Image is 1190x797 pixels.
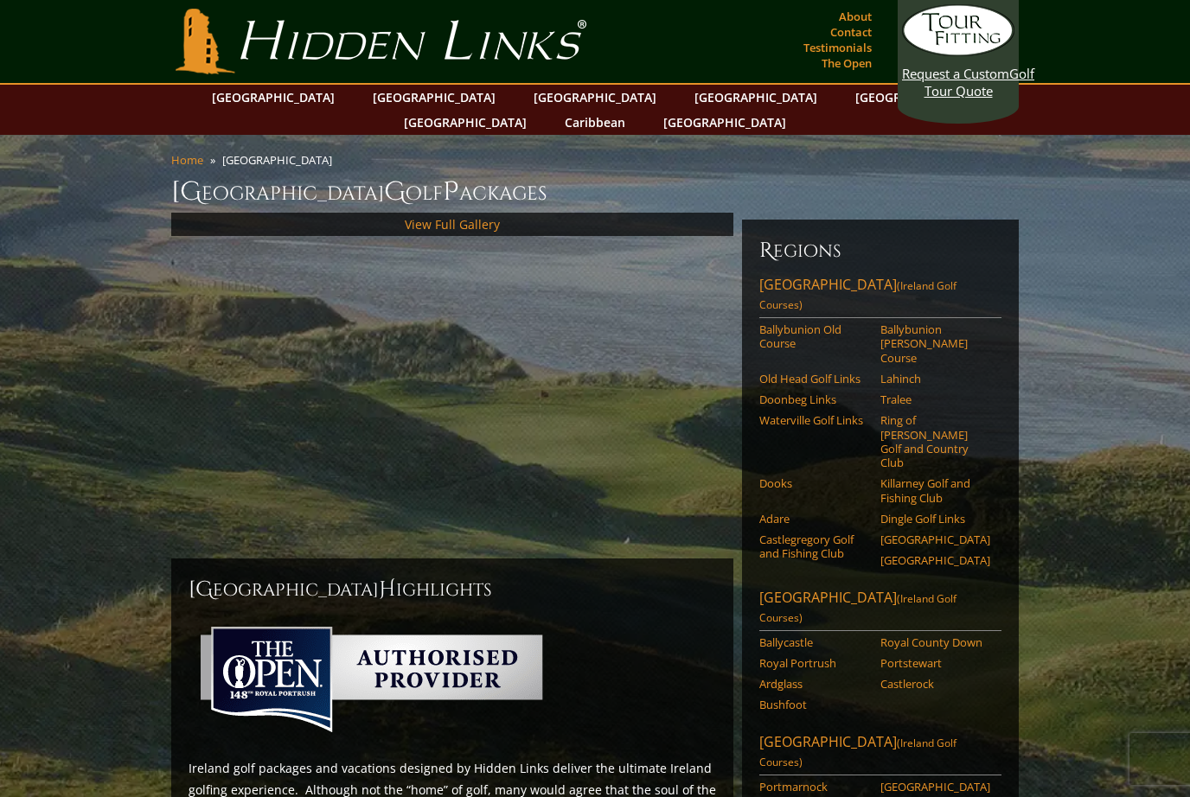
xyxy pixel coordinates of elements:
[880,656,990,670] a: Portstewart
[759,780,869,794] a: Portmarnock
[759,588,1001,631] a: [GEOGRAPHIC_DATA](Ireland Golf Courses)
[379,576,396,603] span: H
[880,532,990,546] a: [GEOGRAPHIC_DATA]
[902,65,1009,82] span: Request a Custom
[902,4,1014,99] a: Request a CustomGolf Tour Quote
[759,392,869,406] a: Doonbeg Links
[880,413,990,469] a: Ring of [PERSON_NAME] Golf and Country Club
[847,85,987,110] a: [GEOGRAPHIC_DATA]
[880,476,990,505] a: Killarney Golf and Fishing Club
[384,175,406,209] span: G
[203,85,343,110] a: [GEOGRAPHIC_DATA]
[817,51,876,75] a: The Open
[171,175,1019,209] h1: [GEOGRAPHIC_DATA] olf ackages
[222,152,339,168] li: [GEOGRAPHIC_DATA]
[880,512,990,526] a: Dingle Golf Links
[880,322,990,365] a: Ballybunion [PERSON_NAME] Course
[759,656,869,670] a: Royal Portrush
[835,4,876,29] a: About
[759,591,956,625] span: (Ireland Golf Courses)
[759,698,869,711] a: Bushfoot
[759,413,869,427] a: Waterville Golf Links
[759,736,956,769] span: (Ireland Golf Courses)
[759,476,869,490] a: Dooks
[759,322,869,351] a: Ballybunion Old Course
[189,576,716,603] h2: [GEOGRAPHIC_DATA] ighlights
[759,532,869,561] a: Castlegregory Golf and Fishing Club
[443,175,459,209] span: P
[171,152,203,168] a: Home
[880,372,990,386] a: Lahinch
[759,512,869,526] a: Adare
[686,85,826,110] a: [GEOGRAPHIC_DATA]
[759,677,869,691] a: Ardglass
[655,110,795,135] a: [GEOGRAPHIC_DATA]
[880,635,990,649] a: Royal County Down
[759,635,869,649] a: Ballycastle
[759,275,1001,318] a: [GEOGRAPHIC_DATA](Ireland Golf Courses)
[759,237,1001,265] h6: Regions
[880,677,990,691] a: Castlerock
[799,35,876,60] a: Testimonials
[364,85,504,110] a: [GEOGRAPHIC_DATA]
[826,20,876,44] a: Contact
[880,553,990,567] a: [GEOGRAPHIC_DATA]
[759,732,1001,775] a: [GEOGRAPHIC_DATA](Ireland Golf Courses)
[556,110,634,135] a: Caribbean
[405,216,500,233] a: View Full Gallery
[759,372,869,386] a: Old Head Golf Links
[880,392,990,406] a: Tralee
[525,85,665,110] a: [GEOGRAPHIC_DATA]
[395,110,535,135] a: [GEOGRAPHIC_DATA]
